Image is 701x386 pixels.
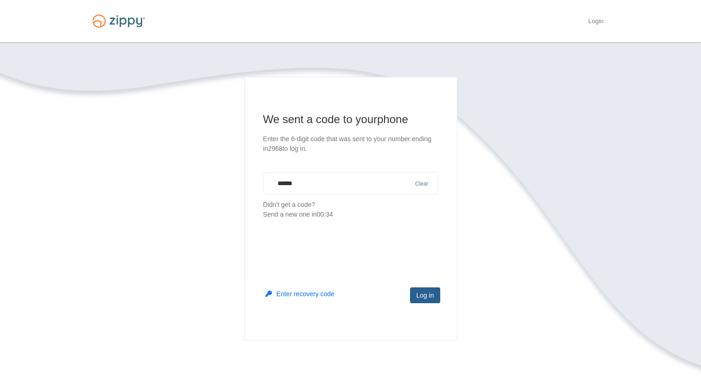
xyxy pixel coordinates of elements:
[263,200,438,219] p: Didn't get a code?
[263,134,438,154] p: Enter the 6-digit code that was sent to your number ending in 2968 to log in.
[410,287,440,303] button: Log in
[87,10,151,32] img: Logo
[263,210,438,219] div: Send a new one in 00:34
[265,289,335,299] button: Enter recovery code
[412,180,431,188] button: Clear
[588,18,603,27] a: Login
[263,112,438,127] h1: We sent a code to your phone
